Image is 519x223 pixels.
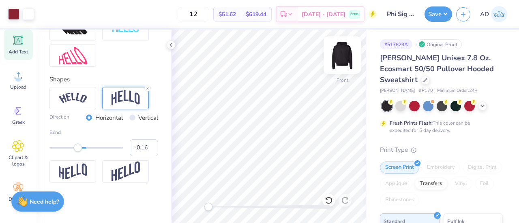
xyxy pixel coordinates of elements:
div: Front [337,76,348,84]
span: [PERSON_NAME] [380,87,415,94]
div: Digital Print [463,161,502,174]
span: Decorate [9,196,28,202]
div: Foil [475,178,494,190]
div: Rhinestones [380,194,419,206]
span: Free [350,11,358,17]
div: # 517823A [380,39,412,49]
label: Shapes [49,75,70,84]
strong: Need help? [30,198,59,206]
label: Horizontal [95,113,123,123]
img: Free Distort [59,47,87,64]
span: $619.44 [246,10,266,19]
div: Print Type [380,145,503,155]
label: Bend [49,129,158,136]
img: Flag [59,164,87,179]
img: Arc [59,93,87,104]
input: – – [178,7,209,21]
img: Rise [112,161,140,181]
div: Accessibility label [74,144,82,152]
div: Screen Print [380,161,419,174]
span: [PERSON_NAME] Unisex 7.8 Oz. Ecosmart 50/50 Pullover Hooded Sweatshirt [380,53,494,85]
img: Negative Space [112,25,140,34]
img: 3D Illusion [59,23,87,36]
input: Untitled Design [381,6,420,22]
a: AD [476,6,511,22]
span: $51.62 [219,10,236,19]
button: Save [425,6,452,22]
div: Applique [380,178,412,190]
span: Minimum Order: 24 + [437,87,478,94]
label: Vertical [138,113,158,123]
div: Embroidery [422,161,460,174]
span: [DATE] - [DATE] [302,10,345,19]
span: Greek [12,119,25,125]
label: Direction [49,113,69,123]
img: Ava Dee [491,6,507,22]
img: Arch [112,90,140,106]
strong: Fresh Prints Flash: [390,120,433,126]
span: # P170 [419,87,433,94]
div: Vinyl [450,178,472,190]
div: Accessibility label [204,203,212,211]
img: Front [326,39,358,71]
div: This color can be expedited for 5 day delivery. [390,119,489,134]
span: Upload [10,84,26,90]
div: Transfers [415,178,447,190]
span: Add Text [9,49,28,55]
span: Clipart & logos [5,154,32,167]
div: Original Proof [416,39,462,49]
span: AD [480,10,489,19]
